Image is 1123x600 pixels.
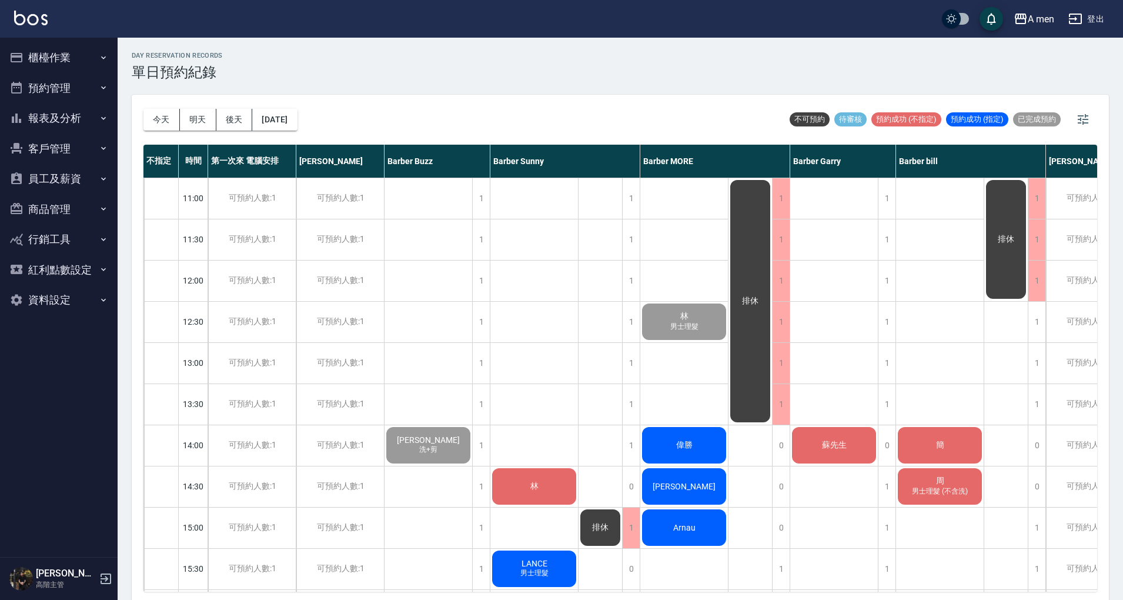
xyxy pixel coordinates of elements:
button: A men [1009,7,1059,31]
button: 員工及薪資 [5,164,113,194]
div: 1 [622,343,640,384]
div: 1 [622,302,640,342]
div: 1 [472,508,490,548]
span: 蘇先生 [820,440,849,451]
span: 排休 [995,234,1017,245]
span: 周 [934,476,947,486]
div: 1 [772,261,790,301]
div: 1 [622,178,640,219]
div: 1 [878,466,895,507]
div: 1 [472,549,490,589]
div: 15:00 [179,507,208,548]
div: Barber Sunny [490,145,640,178]
div: 13:00 [179,342,208,384]
div: 0 [772,425,790,466]
div: 可預約人數:1 [296,425,384,466]
div: 可預約人數:1 [296,508,384,548]
span: 林 [678,311,691,322]
div: 時間 [179,145,208,178]
button: 紅利點數設定 [5,255,113,285]
div: 14:00 [179,425,208,466]
span: 排休 [590,522,611,533]
button: 資料設定 [5,285,113,315]
div: 1 [472,178,490,219]
div: 1 [878,384,895,425]
div: 可預約人數:1 [208,343,296,384]
h5: [PERSON_NAME] [36,568,96,579]
div: 1 [878,219,895,260]
div: 1 [878,261,895,301]
div: 0 [772,466,790,507]
button: 今天 [143,109,180,131]
span: 不可預約 [790,114,830,125]
div: 0 [622,549,640,589]
span: 林 [528,481,541,492]
div: 1 [772,549,790,589]
div: 1 [472,466,490,507]
span: Arnau [671,523,698,532]
button: 明天 [180,109,216,131]
button: 登出 [1064,8,1109,30]
div: 12:00 [179,260,208,301]
div: 1 [878,178,895,219]
h2: day Reservation records [132,52,223,59]
div: 1 [772,343,790,384]
div: 1 [622,425,640,466]
div: 1 [1028,343,1045,384]
div: 可預約人數:1 [208,425,296,466]
div: 可預約人數:1 [296,219,384,260]
div: 可預約人數:1 [208,508,296,548]
img: Person [9,567,33,591]
div: 0 [622,466,640,507]
div: Barber bill [896,145,1046,178]
div: 0 [1028,425,1045,466]
div: 13:30 [179,384,208,425]
p: 高階主管 [36,579,96,590]
div: 1 [1028,508,1045,548]
div: Barber Buzz [385,145,490,178]
div: 1 [1028,549,1045,589]
div: 1 [1028,302,1045,342]
div: 14:30 [179,466,208,507]
div: 1 [622,261,640,301]
span: 預約成功 (指定) [946,114,1008,125]
span: 洗+剪 [417,445,440,455]
span: 簡 [934,440,947,451]
button: 報表及分析 [5,103,113,134]
div: 1 [878,508,895,548]
span: [PERSON_NAME] [395,435,462,445]
div: 1 [622,508,640,548]
span: 男士理髮 [668,322,701,332]
button: 行銷工具 [5,224,113,255]
span: 已完成預約 [1013,114,1061,125]
div: 可預約人數:1 [208,549,296,589]
div: 1 [1028,384,1045,425]
div: 0 [878,425,895,466]
div: 可預約人數:1 [296,384,384,425]
span: 男士理髮 [518,568,551,578]
div: 可預約人數:1 [208,178,296,219]
div: 1 [1028,178,1045,219]
div: 可預約人數:1 [296,466,384,507]
div: 1 [622,219,640,260]
div: 1 [472,343,490,384]
button: 後天 [216,109,253,131]
div: 可預約人數:1 [208,302,296,342]
div: [PERSON_NAME] [296,145,385,178]
div: 1 [472,261,490,301]
div: 11:00 [179,178,208,219]
img: Logo [14,11,48,25]
button: [DATE] [252,109,297,131]
div: 1 [878,302,895,342]
div: 15:30 [179,548,208,589]
button: 商品管理 [5,194,113,225]
div: 可預約人數:1 [296,178,384,219]
div: 可預約人數:1 [208,261,296,301]
span: LANCE [519,559,550,568]
div: 可預約人數:1 [296,261,384,301]
span: 男士理髮 (不含洗) [910,486,970,496]
div: 可預約人數:1 [296,302,384,342]
div: 0 [1028,466,1045,507]
div: 1 [772,384,790,425]
div: 可預約人數:1 [208,219,296,260]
